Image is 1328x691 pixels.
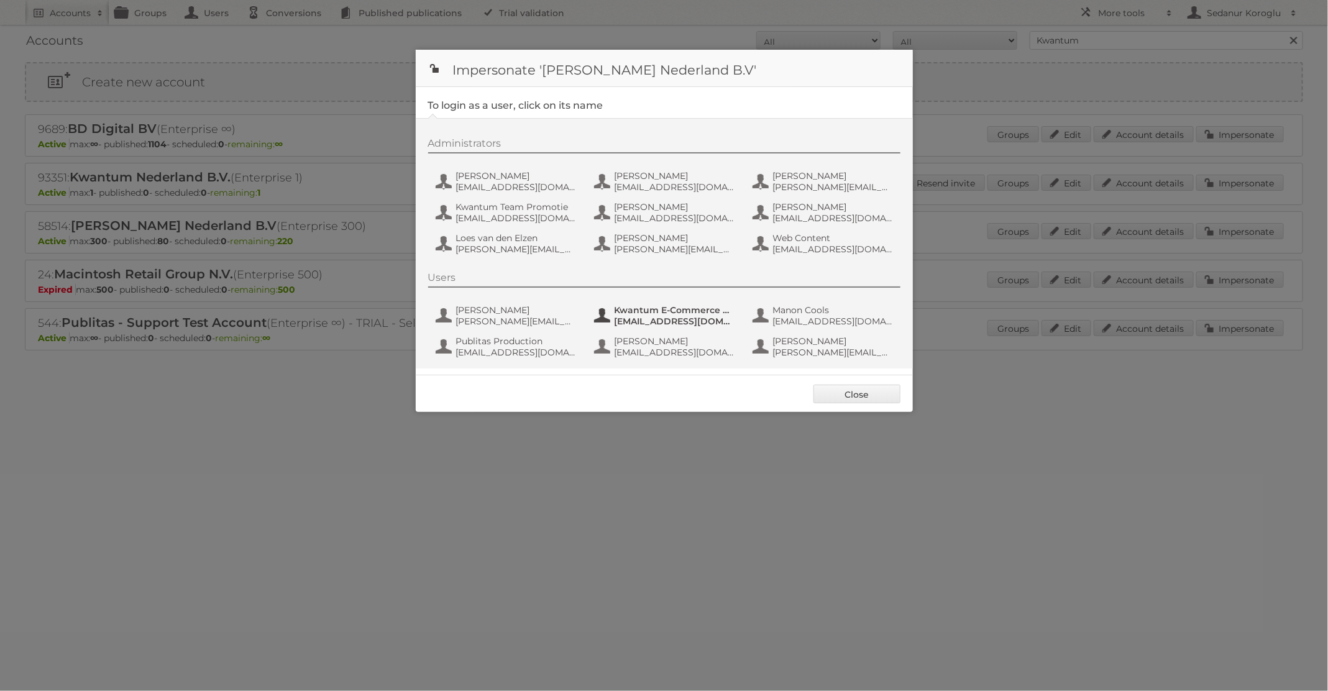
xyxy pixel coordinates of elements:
[456,232,577,244] span: Loes van den Elzen
[615,347,735,358] span: [EMAIL_ADDRESS][DOMAIN_NAME]
[456,244,577,255] span: [PERSON_NAME][EMAIL_ADDRESS][DOMAIN_NAME]
[428,137,900,153] div: Administrators
[456,213,577,224] span: [EMAIL_ADDRESS][DOMAIN_NAME]
[615,170,735,181] span: [PERSON_NAME]
[434,334,580,359] button: Publitas Production [EMAIL_ADDRESS][DOMAIN_NAME]
[456,201,577,213] span: Kwantum Team Promotie
[751,169,897,194] button: [PERSON_NAME] [PERSON_NAME][EMAIL_ADDRESS][DOMAIN_NAME]
[773,347,894,358] span: [PERSON_NAME][EMAIL_ADDRESS][DOMAIN_NAME]
[773,244,894,255] span: [EMAIL_ADDRESS][DOMAIN_NAME]
[434,303,580,328] button: [PERSON_NAME] [PERSON_NAME][EMAIL_ADDRESS][DOMAIN_NAME]
[456,316,577,327] span: [PERSON_NAME][EMAIL_ADDRESS][DOMAIN_NAME]
[615,336,735,347] span: [PERSON_NAME]
[434,200,580,225] button: Kwantum Team Promotie [EMAIL_ADDRESS][DOMAIN_NAME]
[434,231,580,256] button: Loes van den Elzen [PERSON_NAME][EMAIL_ADDRESS][DOMAIN_NAME]
[773,316,894,327] span: [EMAIL_ADDRESS][DOMAIN_NAME]
[428,99,603,111] legend: To login as a user, click on its name
[615,201,735,213] span: [PERSON_NAME]
[456,181,577,193] span: [EMAIL_ADDRESS][DOMAIN_NAME]
[773,232,894,244] span: Web Content
[615,316,735,327] span: [EMAIL_ADDRESS][DOMAIN_NAME]
[751,200,897,225] button: [PERSON_NAME] [EMAIL_ADDRESS][DOMAIN_NAME]
[813,385,900,403] a: Close
[593,303,739,328] button: Kwantum E-Commerce Marketing [EMAIL_ADDRESS][DOMAIN_NAME]
[456,170,577,181] span: [PERSON_NAME]
[593,231,739,256] button: [PERSON_NAME] [PERSON_NAME][EMAIL_ADDRESS][DOMAIN_NAME]
[456,347,577,358] span: [EMAIL_ADDRESS][DOMAIN_NAME]
[593,169,739,194] button: [PERSON_NAME] [EMAIL_ADDRESS][DOMAIN_NAME]
[615,213,735,224] span: [EMAIL_ADDRESS][DOMAIN_NAME]
[615,181,735,193] span: [EMAIL_ADDRESS][DOMAIN_NAME]
[751,303,897,328] button: Manon Cools [EMAIL_ADDRESS][DOMAIN_NAME]
[773,170,894,181] span: [PERSON_NAME]
[751,231,897,256] button: Web Content [EMAIL_ADDRESS][DOMAIN_NAME]
[434,169,580,194] button: [PERSON_NAME] [EMAIL_ADDRESS][DOMAIN_NAME]
[773,213,894,224] span: [EMAIL_ADDRESS][DOMAIN_NAME]
[773,304,894,316] span: Manon Cools
[593,200,739,225] button: [PERSON_NAME] [EMAIL_ADDRESS][DOMAIN_NAME]
[773,181,894,193] span: [PERSON_NAME][EMAIL_ADDRESS][DOMAIN_NAME]
[751,334,897,359] button: [PERSON_NAME] [PERSON_NAME][EMAIL_ADDRESS][DOMAIN_NAME]
[615,232,735,244] span: [PERSON_NAME]
[593,334,739,359] button: [PERSON_NAME] [EMAIL_ADDRESS][DOMAIN_NAME]
[773,201,894,213] span: [PERSON_NAME]
[615,304,735,316] span: Kwantum E-Commerce Marketing
[428,272,900,288] div: Users
[456,336,577,347] span: Publitas Production
[773,336,894,347] span: [PERSON_NAME]
[615,244,735,255] span: [PERSON_NAME][EMAIL_ADDRESS][DOMAIN_NAME]
[456,304,577,316] span: [PERSON_NAME]
[416,50,913,87] h1: Impersonate '[PERSON_NAME] Nederland B.V'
